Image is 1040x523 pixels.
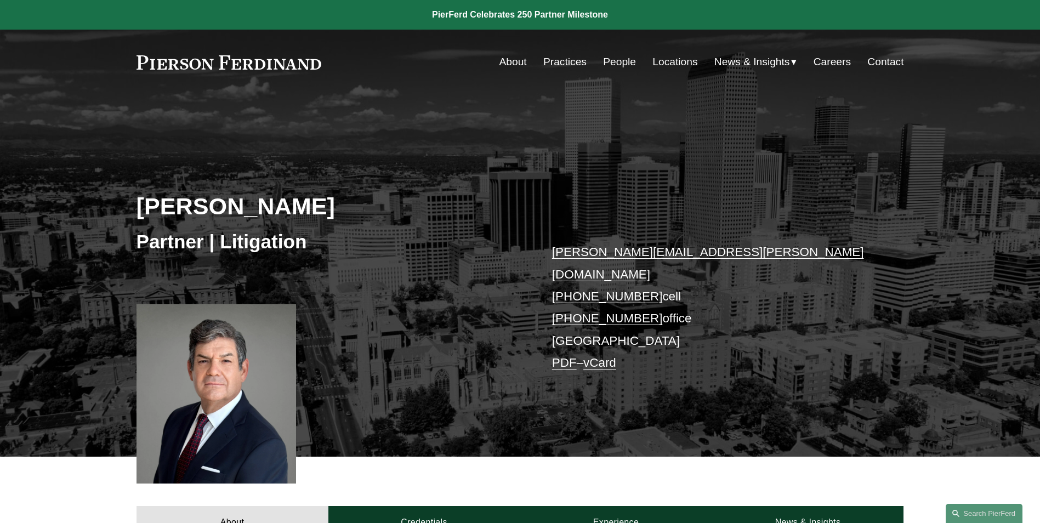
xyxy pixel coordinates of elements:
a: Practices [543,52,587,72]
p: cell office [GEOGRAPHIC_DATA] – [552,241,872,374]
a: vCard [583,356,616,369]
a: folder dropdown [714,52,797,72]
a: About [499,52,527,72]
a: PDF [552,356,577,369]
a: Search this site [946,504,1022,523]
span: News & Insights [714,53,790,72]
h2: [PERSON_NAME] [137,192,520,220]
a: Careers [814,52,851,72]
a: People [603,52,636,72]
a: Contact [867,52,903,72]
a: Locations [652,52,697,72]
a: [PERSON_NAME][EMAIL_ADDRESS][PERSON_NAME][DOMAIN_NAME] [552,245,864,281]
h3: Partner | Litigation [137,230,520,254]
a: [PHONE_NUMBER] [552,311,663,325]
a: [PHONE_NUMBER] [552,289,663,303]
